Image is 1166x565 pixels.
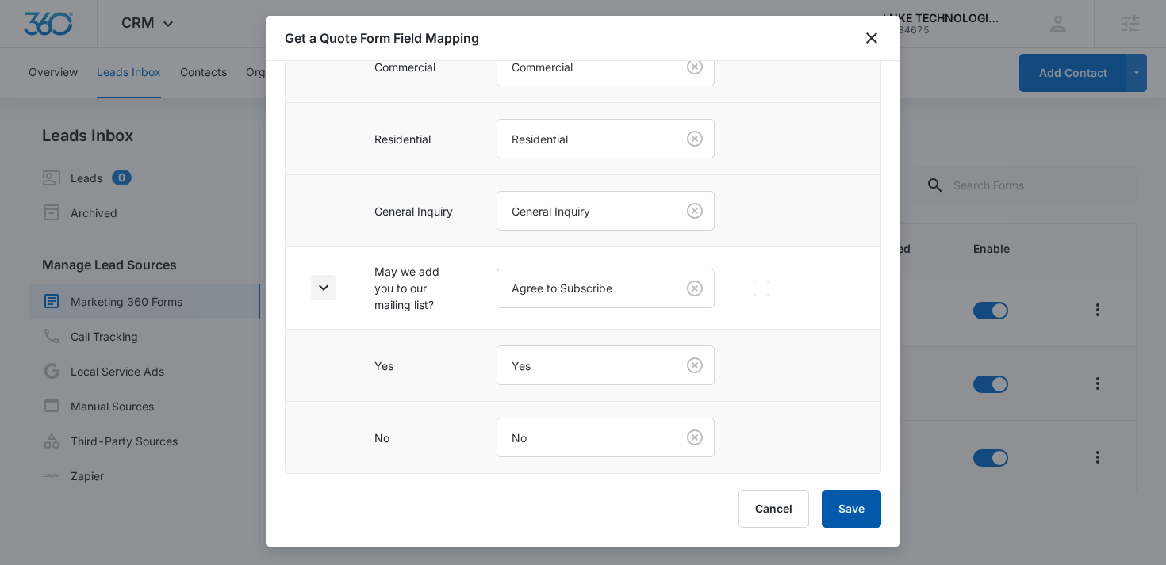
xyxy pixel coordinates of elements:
[355,175,478,247] td: General Inquiry
[682,276,708,301] button: Clear
[682,198,708,223] button: Clear
[285,29,479,48] h1: Get a Quote Form Field Mapping
[355,330,478,402] td: Yes
[682,54,708,79] button: Clear
[682,126,708,151] button: Clear
[682,425,708,450] button: Clear
[355,31,478,103] td: Commercial
[862,29,881,48] button: close
[738,490,809,528] button: Cancel
[311,275,336,300] button: Toggle Row Expanded
[355,103,478,175] td: Residential
[355,247,478,330] td: May we add you to our mailing list?
[355,402,478,474] td: No
[822,490,881,528] button: Save
[682,353,708,378] button: Clear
